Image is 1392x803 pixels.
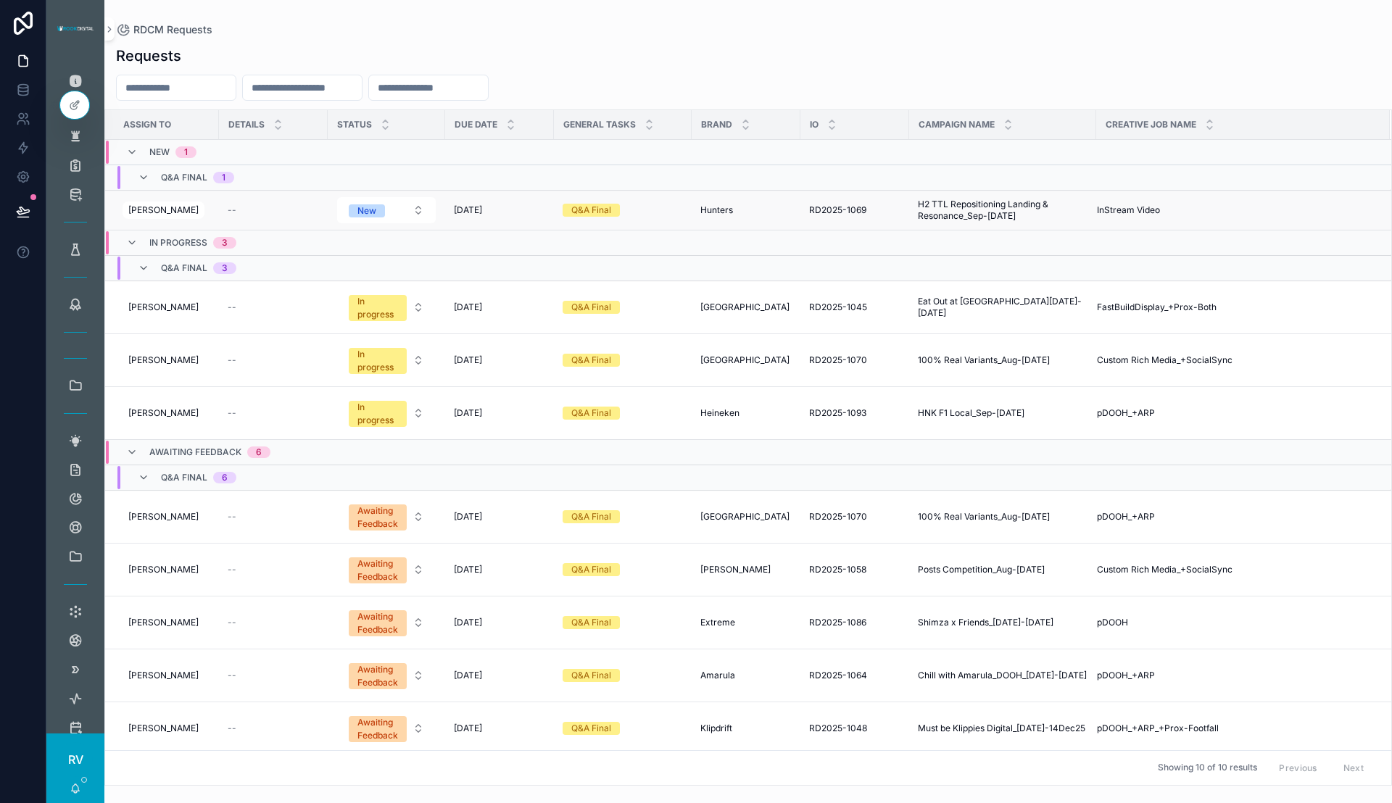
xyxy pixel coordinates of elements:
a: -- [228,511,319,523]
span: RD2025-1086 [809,617,866,628]
div: Awaiting Feedback [357,610,398,636]
button: Select Button [337,603,436,642]
span: [DATE] [454,564,482,575]
span: RDCM Requests [133,22,212,37]
span: Creative Job Name [1106,119,1196,130]
button: Select Button [337,394,436,433]
span: Chill with Amarula_DOOH_[DATE]-[DATE] [918,670,1087,681]
a: -- [228,301,319,313]
a: [DATE] [454,564,545,575]
a: [DATE] [454,407,545,419]
div: New [357,204,376,217]
a: Q&A Final [563,616,683,629]
a: [PERSON_NAME] [700,564,792,575]
a: Must be Klippies Digital_[DATE]-14Dec25 [918,723,1087,734]
a: pDOOH_+ARP_+Prox-Footfall [1097,723,1372,734]
span: Assign To [123,119,171,130]
a: [GEOGRAPHIC_DATA] [700,301,792,313]
span: [DATE] [454,204,482,216]
span: RD2025-1069 [809,204,866,216]
span: Must be Klippies Digital_[DATE]-14Dec25 [918,723,1085,734]
span: Shimza x Friends_[DATE]-[DATE] [918,617,1053,628]
a: -- [228,407,319,419]
a: Hunters [700,204,792,216]
a: Q&A Final [563,407,683,420]
span: Showing 10 of 10 results [1158,762,1257,774]
a: -- [228,204,319,216]
div: scrollable content [46,58,104,733]
span: [DATE] [454,670,482,681]
div: Q&A Final [571,669,611,682]
a: [PERSON_NAME] [123,296,210,319]
a: Select Button [336,287,436,328]
a: Q&A Final [563,563,683,576]
div: 3 [222,237,228,249]
span: Details [228,119,265,130]
span: pDOOH_+ARP [1097,670,1155,681]
a: Shimza x Friends_[DATE]-[DATE] [918,617,1087,628]
span: [PERSON_NAME] [128,511,199,523]
span: RD2025-1064 [809,670,867,681]
a: -- [228,670,319,681]
a: [PERSON_NAME] [123,717,210,740]
span: pDOOH_+ARP [1097,407,1155,419]
a: Posts Competition_Aug-[DATE] [918,564,1087,575]
a: RD2025-1048 [809,723,900,734]
button: Select Button [337,550,436,589]
a: [PERSON_NAME] [123,401,210,425]
a: Custom Rich Media_+SocialSync [1097,354,1372,366]
span: -- [228,511,236,523]
a: Eat Out at [GEOGRAPHIC_DATA][DATE]-[DATE] [918,296,1087,319]
a: [PERSON_NAME] [123,349,210,372]
span: New [149,146,170,158]
a: Q&A Final [563,204,683,217]
a: RD2025-1070 [809,511,900,523]
div: Awaiting Feedback [357,716,398,742]
a: [PERSON_NAME] [123,664,210,687]
span: H2 TTL Repositioning Landing & Resonance_Sep-[DATE] [918,199,1087,222]
span: [PERSON_NAME] [700,564,771,575]
span: Custom Rich Media_+SocialSync [1097,354,1232,366]
a: pDOOH [1097,617,1372,628]
a: Q&A Final [563,301,683,314]
a: [DATE] [454,670,545,681]
a: [DATE] [454,204,545,216]
a: Q&A Final [563,722,683,735]
a: [PERSON_NAME] [123,505,210,528]
span: Status [337,119,372,130]
span: [GEOGRAPHIC_DATA] [700,511,790,523]
a: [GEOGRAPHIC_DATA] [700,354,792,366]
span: [DATE] [454,354,482,366]
div: Q&A Final [571,722,611,735]
a: [DATE] [454,301,545,313]
a: 100% Real Variants_Aug-[DATE] [918,354,1087,366]
a: -- [228,564,319,575]
span: HNK F1 Local_Sep-[DATE] [918,407,1024,419]
span: [PERSON_NAME] [128,617,199,628]
a: RD2025-1070 [809,354,900,366]
span: Custom Rich Media_+SocialSync [1097,564,1232,575]
a: [DATE] [454,354,545,366]
span: [PERSON_NAME] [128,723,199,734]
span: [PERSON_NAME] [128,564,199,575]
div: Awaiting Feedback [357,557,398,583]
span: -- [228,204,236,216]
span: [PERSON_NAME] [128,354,199,366]
span: Q&A Final [161,172,207,183]
div: In progress [357,348,398,374]
span: Heineken [700,407,739,419]
div: 6 [222,472,228,483]
a: Extreme [700,617,792,628]
button: Select Button [337,656,436,695]
span: InStream Video [1097,204,1160,216]
div: In progress [357,295,398,321]
span: RD2025-1070 [809,511,867,523]
div: 1 [222,172,225,183]
a: -- [228,723,319,734]
div: In progress [357,401,398,427]
span: [DATE] [454,407,482,419]
a: RD2025-1045 [809,301,900,313]
span: [PERSON_NAME] [128,204,199,216]
button: Select Button [337,497,436,536]
button: Select Button [337,709,436,748]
